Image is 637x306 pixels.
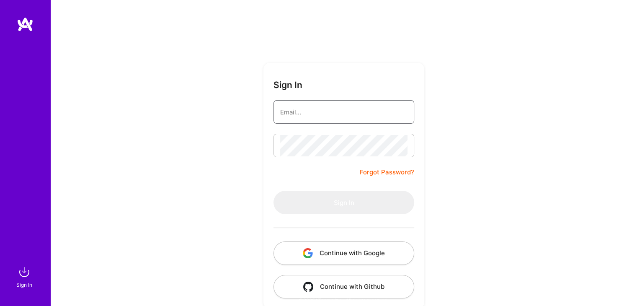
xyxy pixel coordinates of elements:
[16,264,33,280] img: sign in
[18,264,33,289] a: sign inSign In
[273,275,414,298] button: Continue with Github
[273,80,302,90] h3: Sign In
[273,191,414,214] button: Sign In
[303,248,313,258] img: icon
[273,241,414,265] button: Continue with Google
[280,101,407,123] input: Email...
[360,167,414,177] a: Forgot Password?
[17,17,34,32] img: logo
[303,282,313,292] img: icon
[16,280,32,289] div: Sign In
